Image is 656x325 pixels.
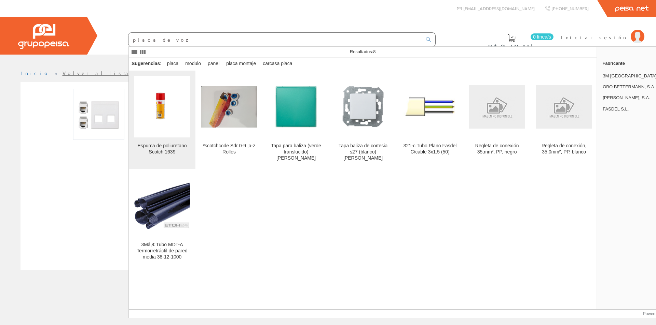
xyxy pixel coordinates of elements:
[536,143,592,155] div: Regleta de conexión, 35,0mm², PP, blanco
[129,169,195,268] a: 3Mâ„¢ Tubo MDT-A Termorretráctil de pared media 38-12-1000 3Mâ„¢ Tubo MDT-A Termorretráctil de pa...
[335,143,391,161] div: Tapa baliza de cortesia s27 (blanco) [PERSON_NAME]
[129,59,163,69] div: Sugerencias:
[223,58,259,70] div: placa montaje
[63,70,197,76] a: Volver al listado de productos
[128,33,422,46] input: Buscar ...
[196,71,262,169] a: *scotchcode Sdr 0-9 ;a-z Rollos *scotchcode Sdr 0-9 ;a-z Rollos
[201,143,257,155] div: *scotchcode Sdr 0-9 ;a-z Rollos
[182,58,204,70] div: modulo
[134,242,190,260] div: 3Mâ„¢ Tubo MDT-A Termorretráctil de pared media 38-12-1000
[464,71,530,169] a: Regleta de conexión 35,mm², PP, negro Regleta de conexión 35,mm², PP, negro
[397,71,463,169] a: 321-c Tubo Plano Fasdel C/cable 3x1.5 (50) 321-c Tubo Plano Fasdel C/cable 3x1.5 (50)
[531,71,597,169] a: Regleta de conexión, 35,0mm², PP, blanco Regleta de conexión, 35,0mm², PP, blanco
[134,143,190,155] div: Espuma de poliuretano Scotch 1639
[164,58,181,70] div: placa
[551,5,589,11] span: [PHONE_NUMBER]
[129,71,195,169] a: Espuma de poliuretano Scotch 1639 Espuma de poliuretano Scotch 1639
[134,182,190,229] img: 3Mâ„¢ Tubo MDT-A Termorretráctil de pared media 38-12-1000
[469,143,525,155] div: Regleta de conexión 35,mm², PP, negro
[488,42,535,49] span: Pedido actual
[402,143,458,155] div: 321-c Tubo Plano Fasdel C/cable 3x1.5 (50)
[73,89,124,140] img: Foto artículo Placa de voz y datos plana sin guardapolvo de 1 elemento con 2 RJ45 categoría 5e UT...
[536,85,592,128] img: Regleta de conexión, 35,0mm², PP, blanco
[463,5,535,11] span: [EMAIL_ADDRESS][DOMAIN_NAME]
[402,90,458,123] img: 321-c Tubo Plano Fasdel C/cable 3x1.5 (50)
[350,49,376,54] span: Resultados:
[561,34,627,41] span: Iniciar sesión
[135,76,189,137] img: Espuma de poliuretano Scotch 1639
[205,58,222,70] div: panel
[335,79,391,134] img: Tapa baliza de cortesia s27 (blanco) simon
[20,70,50,76] a: Inicio
[263,71,329,169] a: Tapa para baliza (verde translucido) simon Tapa para baliza (verde translucido) [PERSON_NAME]
[469,85,525,128] img: Regleta de conexión 35,mm², PP, negro
[373,49,375,54] span: 8
[561,28,644,35] a: Iniciar sesión
[268,79,324,134] img: Tapa para baliza (verde translucido) simon
[260,58,295,70] div: carcasa placa
[268,143,324,161] div: Tapa para baliza (verde translucido) [PERSON_NAME]
[531,33,553,40] span: 0 línea/s
[330,71,396,169] a: Tapa baliza de cortesia s27 (blanco) simon Tapa baliza de cortesia s27 (blanco) [PERSON_NAME]
[201,86,257,128] img: *scotchcode Sdr 0-9 ;a-z Rollos
[18,24,69,49] img: Grupo Peisa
